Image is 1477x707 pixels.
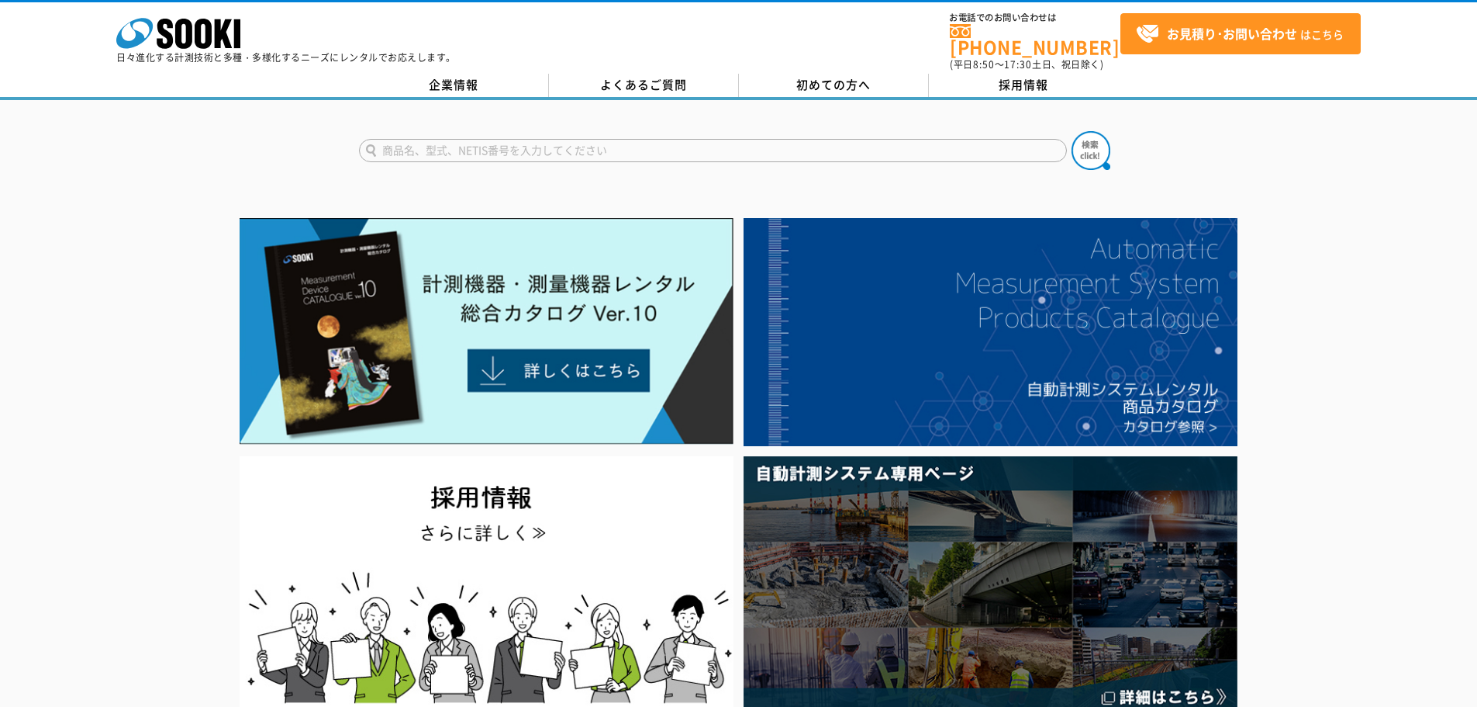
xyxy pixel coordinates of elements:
[744,218,1237,446] img: 自動計測システムカタログ
[359,139,1067,162] input: 商品名、型式、NETIS番号を入力してください
[549,74,739,97] a: よくあるご質問
[950,57,1103,71] span: (平日 ～ 土日、祝日除く)
[1136,23,1344,46] span: はこちら
[796,76,871,93] span: 初めての方へ
[359,74,549,97] a: 企業情報
[739,74,929,97] a: 初めての方へ
[929,74,1119,97] a: 採用情報
[950,24,1120,56] a: [PHONE_NUMBER]
[973,57,995,71] span: 8:50
[1004,57,1032,71] span: 17:30
[1120,13,1361,54] a: お見積り･お問い合わせはこちら
[1072,131,1110,170] img: btn_search.png
[1167,24,1297,43] strong: お見積り･お問い合わせ
[950,13,1120,23] span: お電話でのお問い合わせは
[240,218,733,445] img: Catalog Ver10
[116,53,456,62] p: 日々進化する計測技術と多種・多様化するニーズにレンタルでお応えします。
